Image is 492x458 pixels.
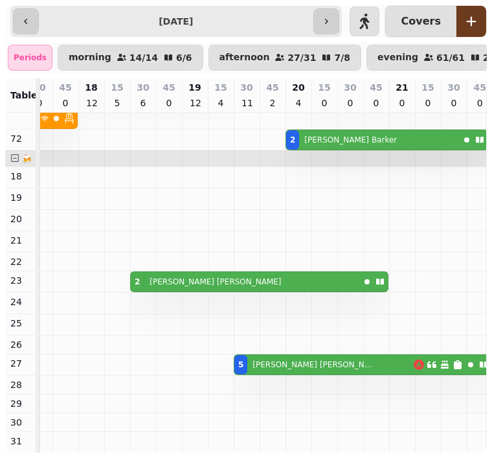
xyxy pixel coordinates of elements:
[397,97,407,109] p: 0
[164,97,174,109] p: 0
[421,81,434,94] p: 15
[111,81,123,94] p: 15
[10,338,30,351] p: 26
[475,97,485,109] p: 0
[334,53,350,62] p: 7 / 8
[396,81,408,94] p: 21
[10,191,30,204] p: 19
[423,97,433,109] p: 0
[33,81,45,94] p: 30
[60,97,71,109] p: 0
[290,135,295,145] div: 2
[86,97,96,109] p: 12
[176,53,192,62] p: 6 / 6
[190,97,200,109] p: 12
[112,97,122,109] p: 5
[10,416,30,429] p: 30
[208,45,362,71] button: afternoon27/317/8
[85,81,97,94] p: 18
[10,170,30,183] p: 18
[238,360,243,370] div: 5
[21,154,140,164] span: 🍻 Downstairs Bar Area
[436,53,465,62] p: 61 / 61
[10,90,38,100] span: Table
[287,53,316,62] p: 27 / 31
[318,81,330,94] p: 15
[135,277,140,287] div: 2
[8,45,52,71] div: Periods
[219,52,270,63] p: afternoon
[10,212,30,225] p: 20
[188,81,201,94] p: 19
[266,81,278,94] p: 45
[10,357,30,370] p: 27
[252,360,373,370] p: [PERSON_NAME] [PERSON_NAME]
[293,97,304,109] p: 4
[214,81,227,94] p: 15
[345,97,355,109] p: 0
[138,97,148,109] p: 6
[292,81,304,94] p: 20
[69,52,111,63] p: morning
[10,274,30,287] p: 23
[240,81,252,94] p: 30
[10,317,30,330] p: 25
[267,97,278,109] p: 2
[58,45,203,71] button: morning14/146/6
[10,435,30,448] p: 31
[319,97,330,109] p: 0
[10,378,30,391] p: 28
[377,52,418,63] p: evening
[162,81,175,94] p: 45
[241,97,252,109] p: 11
[137,81,149,94] p: 30
[216,97,226,109] p: 4
[344,81,356,94] p: 30
[150,277,281,287] p: [PERSON_NAME] [PERSON_NAME]
[385,6,456,37] button: Covers
[371,97,381,109] p: 0
[370,81,382,94] p: 45
[129,53,158,62] p: 14 / 14
[10,295,30,308] p: 24
[401,16,441,27] p: Covers
[474,81,486,94] p: 45
[10,234,30,247] p: 21
[304,135,397,145] p: [PERSON_NAME] Barker
[449,97,459,109] p: 0
[10,255,30,268] p: 22
[59,81,71,94] p: 45
[447,81,460,94] p: 30
[10,132,30,145] p: 72
[10,397,30,410] p: 29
